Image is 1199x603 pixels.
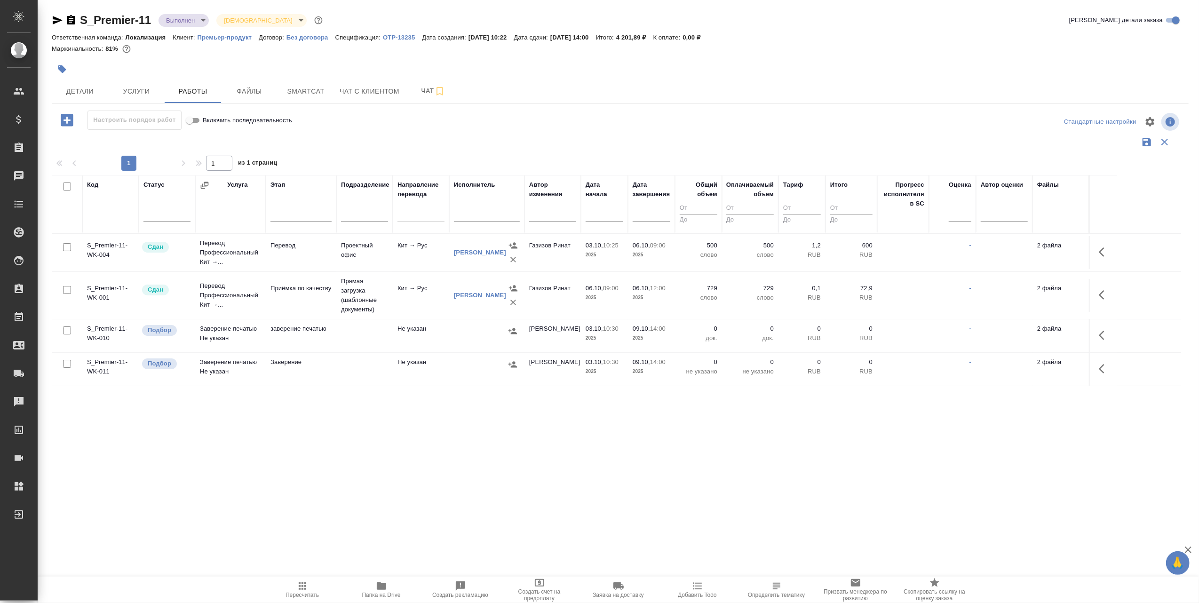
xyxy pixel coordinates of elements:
[680,241,717,250] p: 500
[969,325,971,332] a: -
[506,281,520,295] button: Назначить
[336,236,393,269] td: Проектный офис
[680,324,717,333] p: 0
[393,279,449,312] td: Кит → Рус
[727,357,774,367] p: 0
[238,157,278,171] span: из 1 страниц
[393,236,449,269] td: Кит → Рус
[1093,357,1116,380] button: Здесь прячутся важные кнопки
[506,357,520,372] button: Назначить
[506,324,520,338] button: Назначить
[105,45,120,52] p: 81%
[52,59,72,79] button: Добавить тэг
[82,236,139,269] td: S_Premier-11-WK-004
[341,180,389,190] div: Подразделение
[830,203,873,214] input: От
[783,241,821,250] p: 1,2
[603,242,619,249] p: 10:25
[969,242,971,249] a: -
[524,319,581,352] td: [PERSON_NAME]
[726,203,774,214] input: От
[727,284,774,293] p: 729
[312,14,325,26] button: Доп статусы указывают на важность/срочность заказа
[650,358,666,365] p: 14:00
[148,359,171,368] p: Подбор
[633,325,650,332] p: 09.10,
[141,324,191,337] div: Можно подбирать исполнителей
[603,285,619,292] p: 09:00
[336,272,393,319] td: Прямая загрузка (шаблонные документы)
[80,14,151,26] a: S_Premier-11
[680,367,717,376] p: не указано
[57,86,103,97] span: Детали
[603,325,619,332] p: 10:30
[141,284,191,296] div: Менеджер проверил работу исполнителя, передает ее на следующий этап
[830,180,848,190] div: Итого
[1093,324,1116,347] button: Здесь прячутся важные кнопки
[335,34,383,41] p: Спецификация:
[114,86,159,97] span: Услуги
[783,357,821,367] p: 0
[726,180,774,199] div: Оплачиваемый объем
[830,293,873,302] p: RUB
[270,284,332,293] p: Приёмка по качеству
[783,214,821,226] input: До
[633,293,670,302] p: 2025
[830,357,873,367] p: 0
[159,14,209,27] div: Выполнен
[680,333,717,343] p: док.
[1037,284,1084,293] p: 2 файла
[726,214,774,226] input: До
[454,180,495,190] div: Исполнитель
[283,86,328,97] span: Smartcat
[126,34,173,41] p: Локализация
[506,295,520,309] button: Удалить
[616,34,653,41] p: 4 201,89 ₽
[393,319,449,352] td: Не указан
[397,180,445,199] div: Направление перевода
[173,34,197,41] p: Клиент:
[195,319,266,352] td: Заверение печатью Не указан
[783,203,821,214] input: От
[830,241,873,250] p: 600
[1170,553,1186,573] span: 🙏
[633,285,650,292] p: 06.10,
[506,253,520,267] button: Удалить
[603,358,619,365] p: 10:30
[586,367,623,376] p: 2025
[586,358,603,365] p: 03.10,
[653,34,683,41] p: К оплате:
[830,367,873,376] p: RUB
[163,16,198,24] button: Выполнен
[393,353,449,386] td: Не указан
[586,333,623,343] p: 2025
[680,214,717,226] input: До
[148,242,163,252] p: Сдан
[383,34,422,41] p: OTP-13235
[949,180,971,190] div: Оценка
[783,180,803,190] div: Тариф
[1166,551,1190,575] button: 🙏
[633,180,670,199] div: Дата завершения
[141,241,191,254] div: Менеджер проверил работу исполнителя, передает ее на следующий этап
[680,180,717,199] div: Общий объем
[727,367,774,376] p: не указано
[1093,284,1116,306] button: Здесь прячутся важные кнопки
[143,180,165,190] div: Статус
[783,333,821,343] p: RUB
[383,33,422,41] a: OTP-13235
[586,293,623,302] p: 2025
[650,325,666,332] p: 14:00
[680,284,717,293] p: 729
[524,279,581,312] td: Газизов Ринат
[506,238,520,253] button: Назначить
[52,45,105,52] p: Маржинальность:
[683,34,707,41] p: 0,00 ₽
[830,214,873,226] input: До
[148,285,163,294] p: Сдан
[783,293,821,302] p: RUB
[586,180,623,199] div: Дата начала
[586,325,603,332] p: 03.10,
[270,180,285,190] div: Этап
[411,85,456,97] span: Чат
